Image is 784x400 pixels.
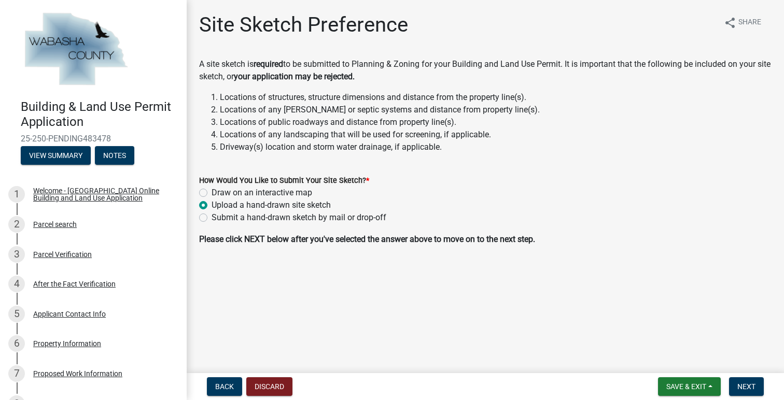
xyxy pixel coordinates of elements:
label: Draw on an interactive map [212,187,312,199]
div: Parcel search [33,221,77,228]
i: share [724,17,736,29]
button: shareShare [716,12,769,33]
button: Back [207,377,242,396]
div: After the Fact Verification [33,280,116,288]
strong: required [254,59,283,69]
span: Share [738,17,761,29]
div: Property Information [33,340,101,347]
span: 25-250-PENDING483478 [21,134,166,144]
li: Locations of public roadways and distance from property line(s). [220,116,772,128]
button: View Summary [21,146,91,165]
button: Notes [95,146,134,165]
li: Locations of any landscaping that will be used for screening, if applicable. [220,128,772,141]
img: Wabasha County, Minnesota [21,11,131,89]
div: Parcel Verification [33,251,92,258]
p: A site sketch is to be submitted to Planning & Zoning for your Building and Land Use Permit. It i... [199,58,772,83]
div: Welcome - [GEOGRAPHIC_DATA] Online Building and Land Use Application [33,187,170,202]
div: 1 [8,186,25,203]
div: 5 [8,306,25,322]
span: Next [737,382,755,391]
li: Locations of any [PERSON_NAME] or septic systems and distance from property line(s). [220,104,772,116]
div: Applicant Contact Info [33,310,106,318]
li: Locations of structures, structure dimensions and distance from the property line(s). [220,91,772,104]
button: Next [729,377,764,396]
button: Save & Exit [658,377,721,396]
span: Back [215,382,234,391]
strong: Please click NEXT below after you've selected the answer above to move on to the next step. [199,234,535,244]
h1: Site Sketch Preference [199,12,408,37]
div: 3 [8,246,25,263]
div: 7 [8,365,25,382]
span: Save & Exit [666,382,706,391]
div: Proposed Work Information [33,370,122,377]
li: Driveway(s) location and storm water drainage, if applicable. [220,141,772,153]
div: 2 [8,216,25,233]
label: How Would You Like to Submit Your Site Sketch? [199,177,369,184]
wm-modal-confirm: Summary [21,152,91,160]
strong: your application may be rejected. [234,72,355,81]
button: Discard [246,377,292,396]
label: Upload a hand-drawn site sketch [212,199,331,211]
wm-modal-confirm: Notes [95,152,134,160]
div: 6 [8,335,25,352]
label: Submit a hand-drawn sketch by mail or drop-off [212,211,386,224]
div: 4 [8,276,25,292]
h4: Building & Land Use Permit Application [21,99,178,130]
